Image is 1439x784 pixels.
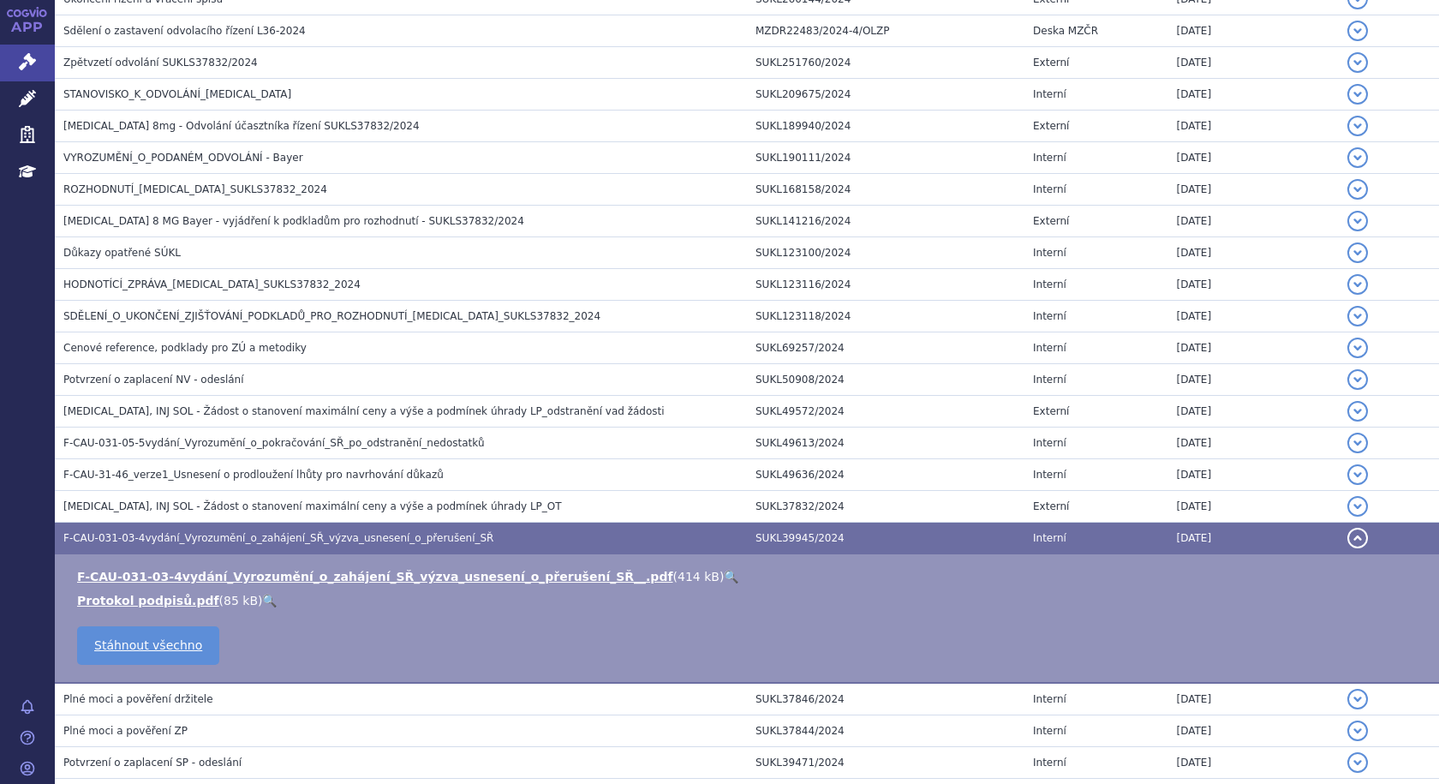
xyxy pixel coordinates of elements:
[747,428,1024,459] td: SUKL49613/2024
[747,396,1024,428] td: SUKL49572/2024
[1033,725,1066,737] span: Interní
[747,301,1024,332] td: SUKL123118/2024
[747,332,1024,364] td: SUKL69257/2024
[1168,111,1339,142] td: [DATE]
[1347,211,1368,231] button: detail
[63,25,306,37] span: Sdělení o zastavení odvolacího řízení L36-2024
[1033,183,1066,195] span: Interní
[1168,47,1339,79] td: [DATE]
[63,152,303,164] span: VYROZUMĚNÍ_O_PODANÉM_ODVOLÁNÍ - Bayer
[1033,437,1066,449] span: Interní
[747,79,1024,111] td: SUKL209675/2024
[77,626,219,665] a: Stáhnout všechno
[1168,174,1339,206] td: [DATE]
[63,374,244,386] span: Potvrzení o zaplacení NV - odeslání
[747,523,1024,554] td: SUKL39945/2024
[1033,215,1069,227] span: Externí
[63,278,361,290] span: HODNOTÍCÍ_ZPRÁVA_EYLEA_SUKLS37832_2024
[77,570,673,584] a: F-CAU-031-03-4vydání_Vyrozumění_o_zahájení_SŘ_výzva_usnesení_o_přerušení_SŘ__.pdf
[63,469,444,481] span: F-CAU-31-46_verze1_Usnesení o prodloužení lhůty pro navrhování důkazů
[1033,405,1069,417] span: Externí
[747,206,1024,237] td: SUKL141216/2024
[1168,15,1339,47] td: [DATE]
[724,570,738,584] a: 🔍
[1347,464,1368,485] button: detail
[63,405,665,417] span: EYLEA, INJ SOL - Žádost o stanovení maximální ceny a výše a podmínek úhrady LP_odstranění vad žád...
[747,47,1024,79] td: SUKL251760/2024
[63,57,258,69] span: Zpětvzetí odvolání SUKLS37832/2024
[1168,428,1339,459] td: [DATE]
[1033,693,1066,705] span: Interní
[63,725,188,737] span: Plné moci a pověření ZP
[1033,278,1066,290] span: Interní
[1347,338,1368,358] button: detail
[1033,469,1066,481] span: Interní
[1347,52,1368,73] button: detail
[1033,25,1098,37] span: Deska MZČR
[262,594,277,607] a: 🔍
[747,142,1024,174] td: SUKL190111/2024
[747,111,1024,142] td: SUKL189940/2024
[1347,116,1368,136] button: detail
[1168,459,1339,491] td: [DATE]
[747,715,1024,747] td: SUKL37844/2024
[1347,84,1368,105] button: detail
[678,570,719,584] span: 414 kB
[1033,500,1069,512] span: Externí
[1347,401,1368,422] button: detail
[1033,57,1069,69] span: Externí
[747,174,1024,206] td: SUKL168158/2024
[1168,523,1339,554] td: [DATE]
[747,237,1024,269] td: SUKL123100/2024
[63,757,242,769] span: Potvrzení o zaplacení SP - odeslání
[1168,364,1339,396] td: [DATE]
[1347,752,1368,773] button: detail
[1033,310,1066,322] span: Interní
[1347,496,1368,517] button: detail
[1347,433,1368,453] button: detail
[1347,369,1368,390] button: detail
[1168,396,1339,428] td: [DATE]
[1168,747,1339,779] td: [DATE]
[1168,683,1339,715] td: [DATE]
[747,15,1024,47] td: MZDR22483/2024-4/OLZP
[1168,237,1339,269] td: [DATE]
[63,183,327,195] span: ROZHODNUTÍ_EYLEA_SUKLS37832_2024
[1347,306,1368,326] button: detail
[1033,374,1066,386] span: Interní
[63,342,307,354] span: Cenové reference, podklady pro ZÚ a metodiky
[224,594,258,607] span: 85 kB
[63,437,485,449] span: F-CAU-031-05-5vydání_Vyrozumění_o_pokračování_SŘ_po_odstranění_nedostatků
[77,592,1422,609] li: ( )
[1033,152,1066,164] span: Interní
[747,364,1024,396] td: SUKL50908/2024
[1347,689,1368,709] button: detail
[747,683,1024,715] td: SUKL37846/2024
[1347,721,1368,741] button: detail
[1168,715,1339,747] td: [DATE]
[63,88,291,100] span: STANOVISKO_K_ODVOLÁNÍ_Eylea
[1168,206,1339,237] td: [DATE]
[63,500,562,512] span: EYLEA, INJ SOL - Žádost o stanovení maximální ceny a výše a podmínek úhrady LP_OT
[63,310,600,322] span: SDĚLENÍ_O_UKONČENÍ_ZJIŠŤOVÁNÍ_PODKLADŮ_PRO_ROZHODNUTÍ_EYLEA_SUKLS37832_2024
[63,120,420,132] span: Eylea 8mg - Odvolání účasztníka řízení SUKLS37832/2024
[1033,757,1066,769] span: Interní
[77,568,1422,585] li: ( )
[1168,301,1339,332] td: [DATE]
[1168,269,1339,301] td: [DATE]
[1347,147,1368,168] button: detail
[1347,274,1368,295] button: detail
[1347,242,1368,263] button: detail
[63,532,493,544] span: F-CAU-031-03-4vydání_Vyrozumění_o_zahájení_SŘ_výzva_usnesení_o_přerušení_SŘ
[747,747,1024,779] td: SUKL39471/2024
[1347,528,1368,548] button: detail
[1347,21,1368,41] button: detail
[747,491,1024,523] td: SUKL37832/2024
[747,269,1024,301] td: SUKL123116/2024
[1033,120,1069,132] span: Externí
[63,215,524,227] span: EYLEA 8 MG Bayer - vyjádření k podkladům pro rozhodnutí - SUKLS37832/2024
[1168,332,1339,364] td: [DATE]
[1347,179,1368,200] button: detail
[63,693,213,705] span: Plné moci a pověření držitele
[1033,88,1066,100] span: Interní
